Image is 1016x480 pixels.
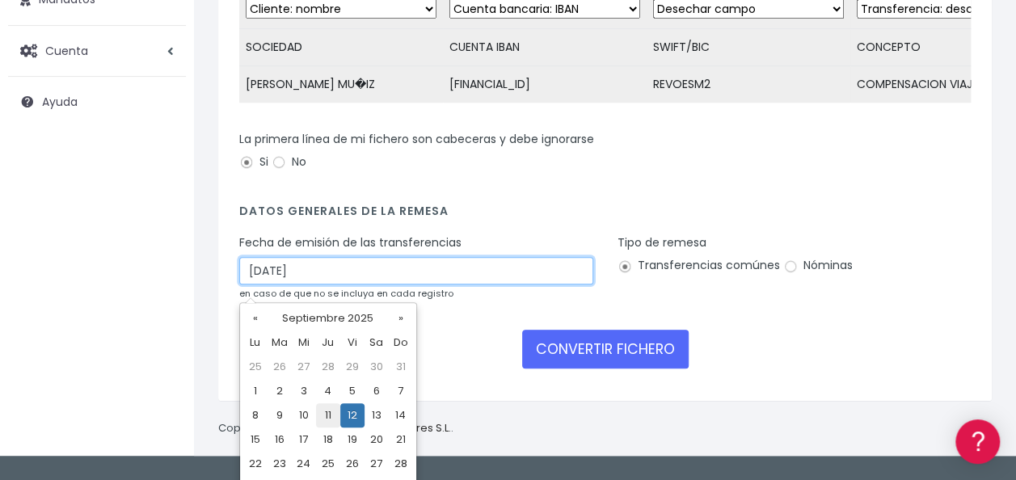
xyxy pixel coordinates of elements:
[340,379,365,403] td: 5
[239,234,462,251] label: Fecha de emisión de las transferencias
[316,427,340,452] td: 18
[389,379,413,403] td: 7
[389,427,413,452] td: 21
[292,331,316,355] th: Mi
[618,257,780,274] label: Transferencias comúnes
[243,379,268,403] td: 1
[239,154,268,171] label: Si
[292,427,316,452] td: 17
[365,331,389,355] th: Sa
[239,66,443,103] td: [PERSON_NAME] MU�IZ
[365,427,389,452] td: 20
[365,355,389,379] td: 30
[8,85,186,119] a: Ayuda
[316,355,340,379] td: 28
[365,379,389,403] td: 6
[340,452,365,476] td: 26
[389,331,413,355] th: Do
[239,29,443,66] td: SOCIEDAD
[389,403,413,427] td: 14
[239,287,453,300] small: en caso de que no se incluya en cada registro
[239,204,971,226] h4: Datos generales de la remesa
[365,403,389,427] td: 13
[268,331,292,355] th: Ma
[268,403,292,427] td: 9
[365,452,389,476] td: 27
[618,234,706,251] label: Tipo de remesa
[268,427,292,452] td: 16
[316,379,340,403] td: 4
[389,306,413,331] th: »
[783,257,853,274] label: Nóminas
[243,427,268,452] td: 15
[340,355,365,379] td: 29
[268,355,292,379] td: 26
[243,306,268,331] th: «
[292,379,316,403] td: 3
[272,154,306,171] label: No
[389,452,413,476] td: 28
[42,94,78,110] span: Ayuda
[268,452,292,476] td: 23
[292,452,316,476] td: 24
[316,403,340,427] td: 11
[522,330,689,368] button: CONVERTIR FICHERO
[239,131,594,148] label: La primera línea de mi fichero son cabeceras y debe ignorarse
[443,66,647,103] td: [FINANCIAL_ID]
[268,306,389,331] th: Septiembre 2025
[647,29,850,66] td: SWIFT/BIC
[243,403,268,427] td: 8
[243,355,268,379] td: 25
[243,452,268,476] td: 22
[292,355,316,379] td: 27
[218,420,453,437] p: Copyright © 2025 .
[340,403,365,427] td: 12
[316,331,340,355] th: Ju
[45,42,88,58] span: Cuenta
[292,403,316,427] td: 10
[243,331,268,355] th: Lu
[647,66,850,103] td: REVOESM2
[268,379,292,403] td: 2
[340,331,365,355] th: Vi
[316,452,340,476] td: 25
[8,34,186,68] a: Cuenta
[443,29,647,66] td: CUENTA IBAN
[389,355,413,379] td: 31
[340,427,365,452] td: 19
